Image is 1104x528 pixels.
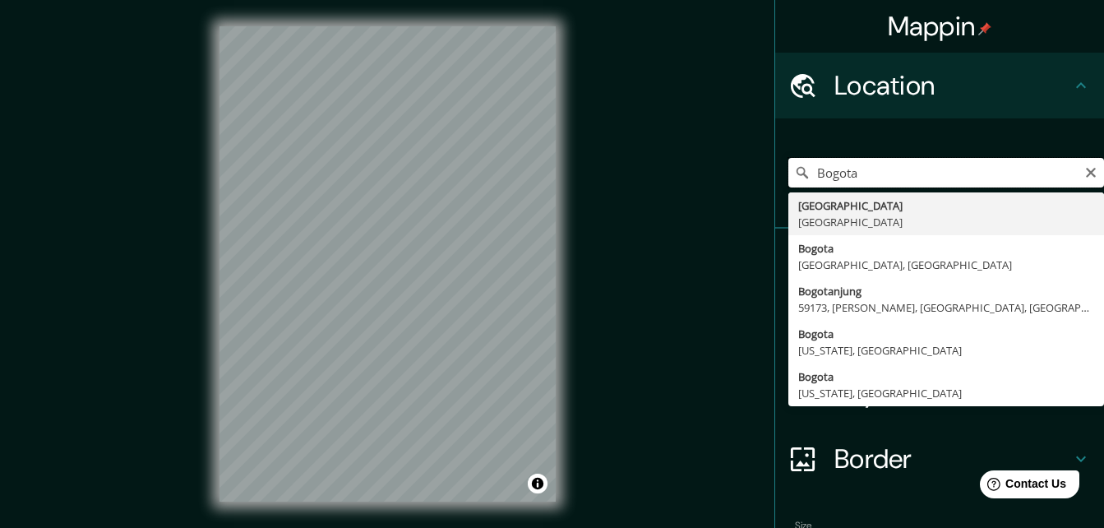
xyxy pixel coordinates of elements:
[798,257,1094,273] div: [GEOGRAPHIC_DATA], [GEOGRAPHIC_DATA]
[775,53,1104,118] div: Location
[834,442,1071,475] h4: Border
[798,197,1094,214] div: [GEOGRAPHIC_DATA]
[834,377,1071,410] h4: Layout
[798,342,1094,359] div: [US_STATE], [GEOGRAPHIC_DATA]
[798,385,1094,401] div: [US_STATE], [GEOGRAPHIC_DATA]
[528,474,547,493] button: Toggle attribution
[788,158,1104,188] input: Pick your city or area
[775,426,1104,492] div: Border
[798,214,1094,230] div: [GEOGRAPHIC_DATA]
[798,283,1094,299] div: Bogotanjung
[798,240,1094,257] div: Bogota
[834,69,1071,102] h4: Location
[798,368,1094,385] div: Bogota
[219,26,556,502] canvas: Map
[775,360,1104,426] div: Layout
[798,299,1094,316] div: 59173, [PERSON_NAME], [GEOGRAPHIC_DATA], [GEOGRAPHIC_DATA]
[978,22,991,35] img: pin-icon.png
[775,294,1104,360] div: Style
[1084,164,1097,179] button: Clear
[798,326,1094,342] div: Bogota
[775,229,1104,294] div: Pins
[958,464,1086,510] iframe: Help widget launcher
[888,10,992,43] h4: Mappin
